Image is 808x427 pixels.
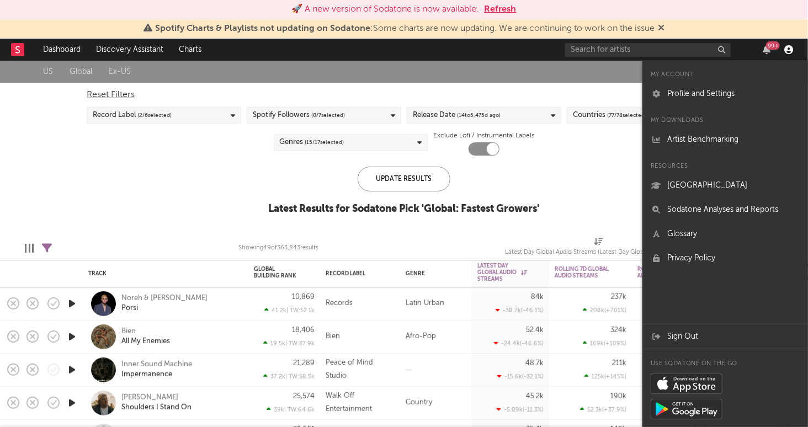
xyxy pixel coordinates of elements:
[121,337,170,346] a: All My Enemies
[580,406,626,413] div: 52.3k ( +37.9 % )
[254,266,298,279] div: Global Building Rank
[612,360,626,367] div: 211k
[254,373,315,380] div: 37.2k | TW: 58.5k
[93,109,172,122] div: Record Label
[497,406,544,413] div: -5.09k ( -11.3 % )
[88,270,237,277] div: Track
[763,45,770,54] button: 99+
[400,321,472,354] div: Afro-Pop
[88,39,171,61] a: Discovery Assistant
[87,88,721,102] div: Reset Filters
[292,3,479,16] div: 🚀 A new version of Sodatone is now available.
[121,403,192,413] a: Shoulders I Stand On
[400,287,472,321] div: Latin Urban
[642,68,808,82] div: My Account
[155,24,370,33] span: Spotify Charts & Playlists not updating on Sodatone
[555,266,610,279] div: Rolling 7D Global Audio Streams
[42,232,52,264] div: Filters(5 filters active)
[171,39,209,61] a: Charts
[573,109,646,122] div: Countries
[43,65,53,79] a: US
[526,393,544,400] div: 45.2k
[658,24,665,33] span: Dismiss
[121,370,172,380] a: Impermanence
[305,136,344,149] span: ( 15 / 17 selected)
[254,307,315,314] div: 41.2k | TW: 52.1k
[406,270,461,277] div: Genre
[311,109,345,122] span: ( 0 / 7 selected)
[610,393,626,400] div: 190k
[494,340,544,347] div: -24.4k ( -46.6 % )
[610,327,626,334] div: 324k
[254,406,315,413] div: 39k | TW: 64.6k
[477,263,527,282] div: Latest Day Global Audio Streams
[109,65,131,79] a: Ex-US
[121,393,178,403] a: [PERSON_NAME]
[531,293,544,301] div: 84k
[434,129,535,142] label: Exclude Lofi / Instrumental Labels
[642,160,808,173] div: Resources
[269,202,540,216] div: Latest Results for Sodatone Pick ' Global: Fastest Growers '
[457,109,501,122] span: ( 14 to 5,475 d ago)
[642,173,808,198] a: [GEOGRAPHIC_DATA]
[642,246,808,270] a: Privacy Policy
[121,303,138,313] a: Porsi
[292,293,315,301] div: 10,869
[584,373,626,380] div: 125k ( +145 % )
[485,3,517,16] button: Refresh
[526,327,544,334] div: 52.4k
[293,360,315,367] div: 21,289
[642,127,808,152] a: Artist Benchmarking
[70,65,92,79] a: Global
[25,232,34,264] div: Edit Columns
[326,330,340,343] div: Bien
[642,357,808,371] div: Use Sodatone on the go
[583,307,626,314] div: 208k ( +701 % )
[238,242,318,255] div: Showing 49 of 363,843 results
[766,41,780,50] div: 99 +
[280,136,344,149] div: Genres
[607,109,646,122] span: ( 77 / 78 selected)
[642,198,808,222] a: Sodatone Analyses and Reports
[326,270,378,277] div: Record Label
[642,324,808,349] a: Sign Out
[121,327,136,337] a: Bien
[121,360,192,370] a: Inner Sound Machine
[326,389,395,416] div: Walk Off Entertainment
[505,232,692,264] div: Latest Day Global Audio Streams (Latest Day Global Audio Streams)
[254,340,315,347] div: 19.5k | TW: 37.9k
[642,114,808,127] div: My Downloads
[583,340,626,347] div: 169k ( +109 % )
[497,373,544,380] div: -15.6k ( -32.1 % )
[238,232,318,264] div: Showing 49 of 363,843 results
[137,109,172,122] span: ( 2 / 6 selected)
[326,356,395,383] div: Peace of Mind Studio
[293,393,315,400] div: 25,574
[413,109,501,122] div: Release Date
[525,360,544,367] div: 48.7k
[611,293,626,301] div: 237k
[121,293,208,303] a: Noreh & [PERSON_NAME]
[155,24,655,33] span: : Some charts are now updating. We are continuing to work on the issue
[505,246,692,259] div: Latest Day Global Audio Streams (Latest Day Global Audio Streams)
[326,297,353,310] div: Records
[292,327,315,334] div: 18,406
[400,387,472,420] div: Country
[35,39,88,61] a: Dashboard
[642,82,808,106] a: Profile and Settings
[565,43,731,57] input: Search for artists
[637,266,693,279] div: Rolling 3D Global Audio Streams
[496,307,544,314] div: -38.7k ( -46.1 % )
[253,109,345,122] div: Spotify Followers
[358,167,450,191] div: Update Results
[642,222,808,246] a: Glossary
